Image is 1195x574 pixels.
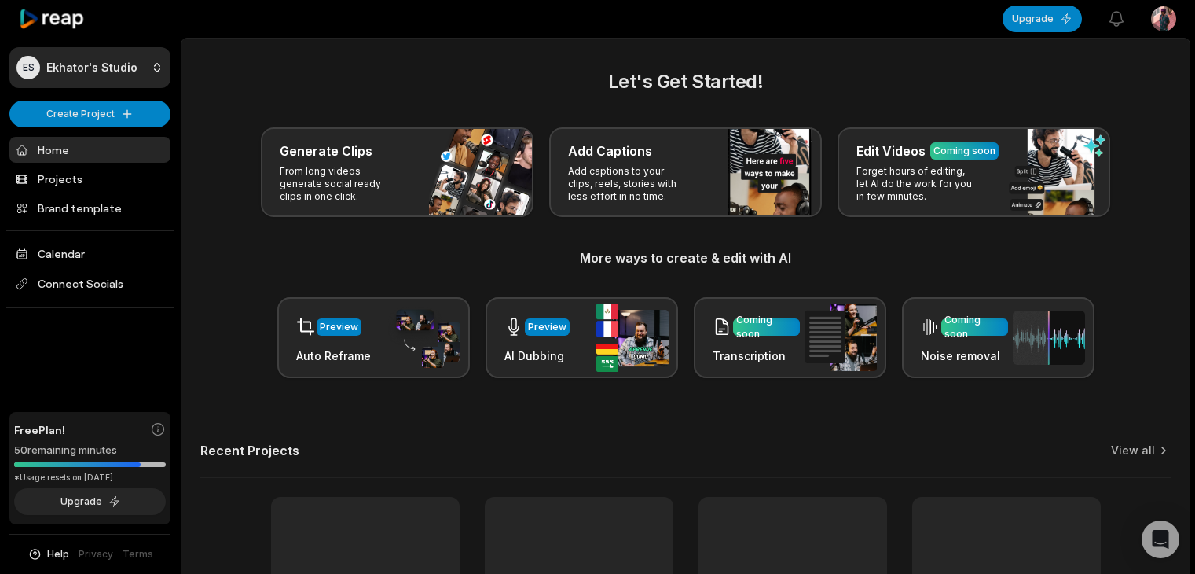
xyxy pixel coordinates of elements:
[1013,311,1085,365] img: noise_removal.png
[713,348,800,364] h3: Transcription
[280,165,401,203] p: From long videos generate social ready clips in one click.
[9,166,170,192] a: Projects
[9,241,170,267] a: Calendar
[280,142,372,160] h3: Generate Clips
[14,421,65,438] span: Free Plan!
[200,248,1171,267] h3: More ways to create & edit with AI
[933,144,995,158] div: Coming soon
[568,142,652,160] h3: Add Captions
[856,165,978,203] p: Forget hours of editing, let AI do the work for you in few minutes.
[736,313,797,341] div: Coming soon
[9,101,170,127] button: Create Project
[1142,521,1179,558] div: Open Intercom Messenger
[856,142,926,160] h3: Edit Videos
[320,320,358,334] div: Preview
[9,270,170,298] span: Connect Socials
[1111,443,1155,458] a: View all
[9,195,170,221] a: Brand template
[944,313,1005,341] div: Coming soon
[79,547,113,561] a: Privacy
[123,547,153,561] a: Terms
[296,348,371,364] h3: Auto Reframe
[200,443,299,458] h2: Recent Projects
[14,488,166,515] button: Upgrade
[27,547,69,561] button: Help
[46,61,137,75] p: Ekhator's Studio
[9,137,170,163] a: Home
[14,443,166,458] div: 50 remaining minutes
[805,304,877,371] img: transcription.png
[388,307,460,369] img: auto_reframe.png
[200,68,1171,96] h2: Let's Get Started!
[568,165,690,203] p: Add captions to your clips, reels, stories with less effort in no time.
[14,472,166,484] div: *Usage resets on [DATE]
[921,348,1008,364] h3: Noise removal
[596,304,669,372] img: ai_dubbing.png
[1003,6,1082,32] button: Upgrade
[47,547,69,561] span: Help
[16,56,40,79] div: ES
[528,320,566,334] div: Preview
[504,348,570,364] h3: AI Dubbing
